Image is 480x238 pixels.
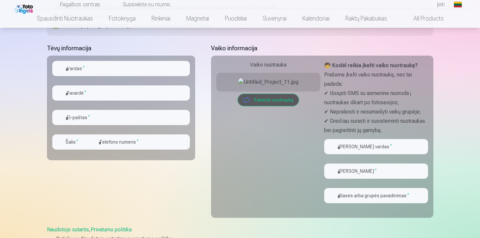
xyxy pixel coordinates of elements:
img: Untitled_Project_11.jpg [238,78,298,86]
div: Vaiko nuotrauka [216,61,320,69]
a: All products [395,9,452,28]
a: Puodeliai [217,9,255,28]
p: ✔ Greičiau surasti ir susisteminti nuotraukas bei pagreitinti jų gamybą. [324,117,428,135]
img: /fa2 [15,3,35,14]
p: ✔ Nepraleisti ir nesumaišyti vaikų grupėje; [324,107,428,117]
a: Privatumo politika [91,226,132,233]
a: Magnetai [178,9,217,28]
h5: Vaiko informacija [211,44,433,53]
p: ✔ Išsiųsti SMS su asmenine nuoroda į nuotraukas iškart po fotosesijos; [324,89,428,107]
p: Prašome įkelti vaiko nuotrauką, nes tai padeda: [324,70,428,89]
h5: Tėvų informacija [47,44,195,53]
button: Šalis* [52,134,95,150]
a: Suvenyrai [255,9,294,28]
a: Fotoknyga [101,9,144,28]
a: Spausdinti nuotraukas [29,9,101,28]
label: Šalis [63,139,81,145]
strong: 🧒 Kodėl reikia įkelti vaiko nuotrauką? [324,62,418,69]
a: Raktų pakabukas [337,9,395,28]
a: Rinkiniai [144,9,178,28]
a: Naudotojo sutartis [47,226,89,233]
a: Kalendoriai [294,9,337,28]
button: Pakeisti nuotrauką [238,94,299,106]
